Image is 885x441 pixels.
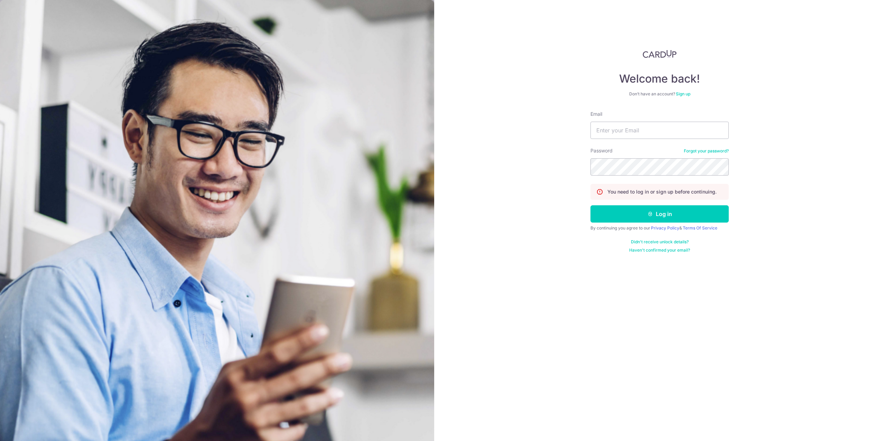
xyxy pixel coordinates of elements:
[629,247,690,253] a: Haven't confirmed your email?
[590,91,729,97] div: Don’t have an account?
[631,239,689,245] a: Didn't receive unlock details?
[683,225,717,231] a: Terms Of Service
[590,72,729,86] h4: Welcome back!
[676,91,690,96] a: Sign up
[590,205,729,223] button: Log in
[590,111,602,118] label: Email
[607,188,717,195] p: You need to log in or sign up before continuing.
[651,225,679,231] a: Privacy Policy
[684,148,729,154] a: Forgot your password?
[590,147,613,154] label: Password
[590,225,729,231] div: By continuing you agree to our &
[643,50,677,58] img: CardUp Logo
[590,122,729,139] input: Enter your Email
